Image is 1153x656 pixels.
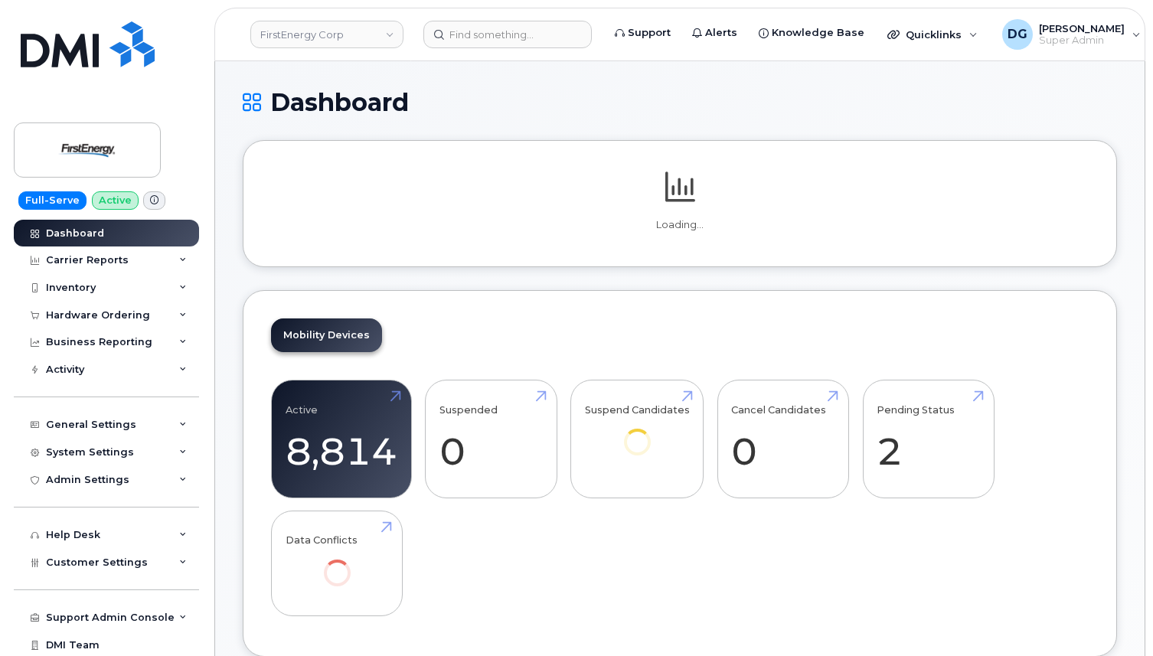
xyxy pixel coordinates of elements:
a: Suspended 0 [439,389,543,490]
a: Suspend Candidates [585,389,690,477]
p: Loading... [271,218,1089,232]
a: Pending Status 2 [877,389,980,490]
a: Data Conflicts [286,519,389,607]
h1: Dashboard [243,89,1117,116]
a: Cancel Candidates 0 [731,389,835,490]
a: Mobility Devices [271,318,382,352]
a: Active 8,814 [286,389,397,490]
